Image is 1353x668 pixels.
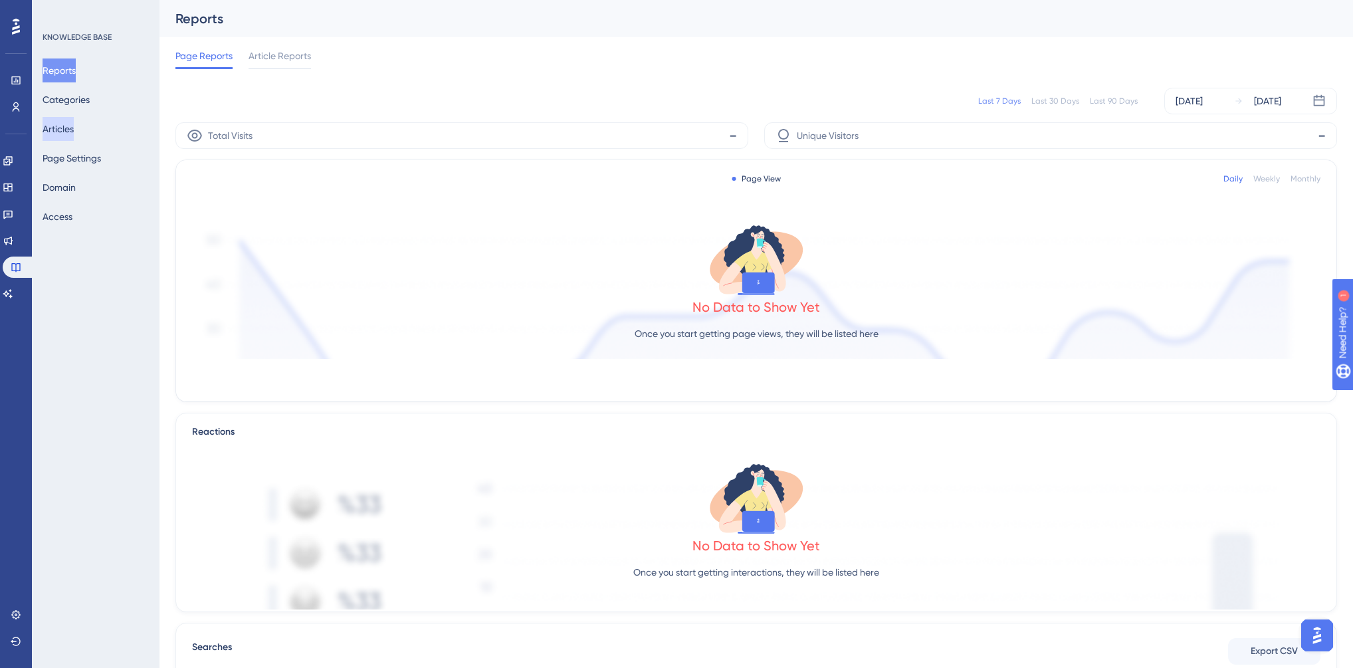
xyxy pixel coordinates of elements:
span: Article Reports [249,48,311,64]
span: Searches [192,639,232,663]
button: Categories [43,88,90,112]
button: Reports [43,58,76,82]
button: Export CSV [1228,638,1320,665]
div: [DATE] [1254,93,1281,109]
div: Last 90 Days [1090,96,1138,106]
div: No Data to Show Yet [692,536,820,555]
div: Reactions [192,424,1320,440]
span: Total Visits [208,128,253,144]
div: 1 [92,7,96,17]
span: Unique Visitors [797,128,859,144]
div: KNOWLEDGE BASE [43,32,112,43]
span: Export CSV [1251,643,1298,659]
p: Once you start getting interactions, they will be listed here [633,564,879,580]
span: Page Reports [175,48,233,64]
div: Last 30 Days [1031,96,1079,106]
button: Access [43,205,72,229]
div: Reports [175,9,1304,28]
button: Page Settings [43,146,101,170]
div: Last 7 Days [978,96,1021,106]
span: Need Help? [31,3,83,19]
span: - [729,125,737,146]
div: No Data to Show Yet [692,298,820,316]
button: Articles [43,117,74,141]
div: Monthly [1291,173,1320,184]
div: [DATE] [1176,93,1203,109]
iframe: UserGuiding AI Assistant Launcher [1297,615,1337,655]
div: Weekly [1253,173,1280,184]
span: - [1318,125,1326,146]
button: Domain [43,175,76,199]
div: Page View [732,173,781,184]
p: Once you start getting page views, they will be listed here [635,326,879,342]
div: Daily [1223,173,1243,184]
